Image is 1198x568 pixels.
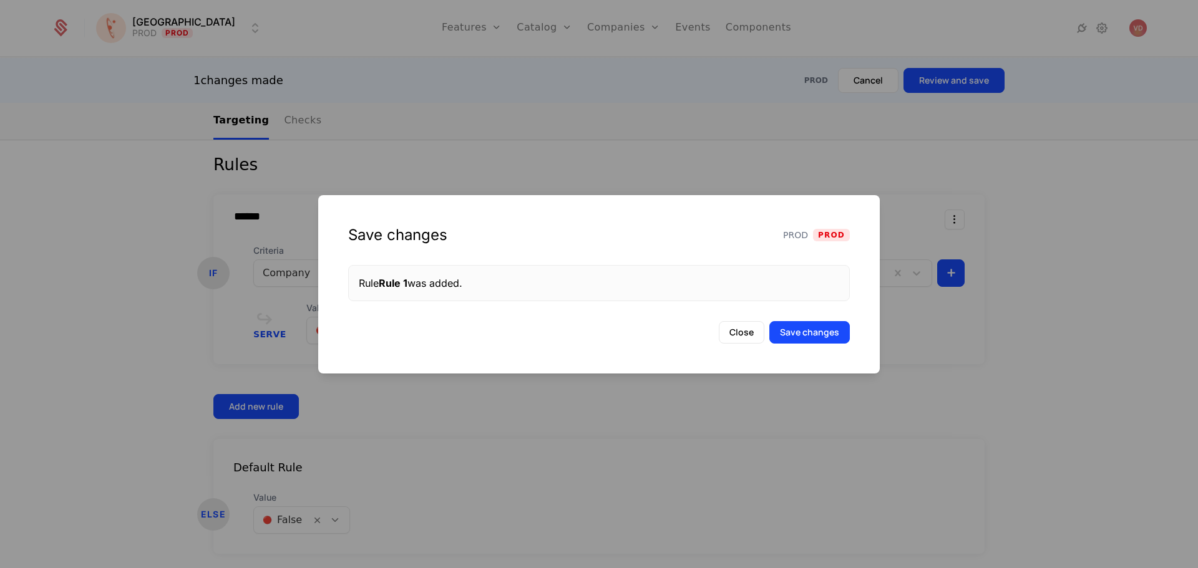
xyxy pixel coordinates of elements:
[769,321,850,344] button: Save changes
[379,277,407,289] span: Rule 1
[359,276,839,291] div: Rule was added.
[719,321,764,344] button: Close
[783,229,808,241] span: PROD
[348,225,447,245] div: Save changes
[813,229,850,241] span: Prod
